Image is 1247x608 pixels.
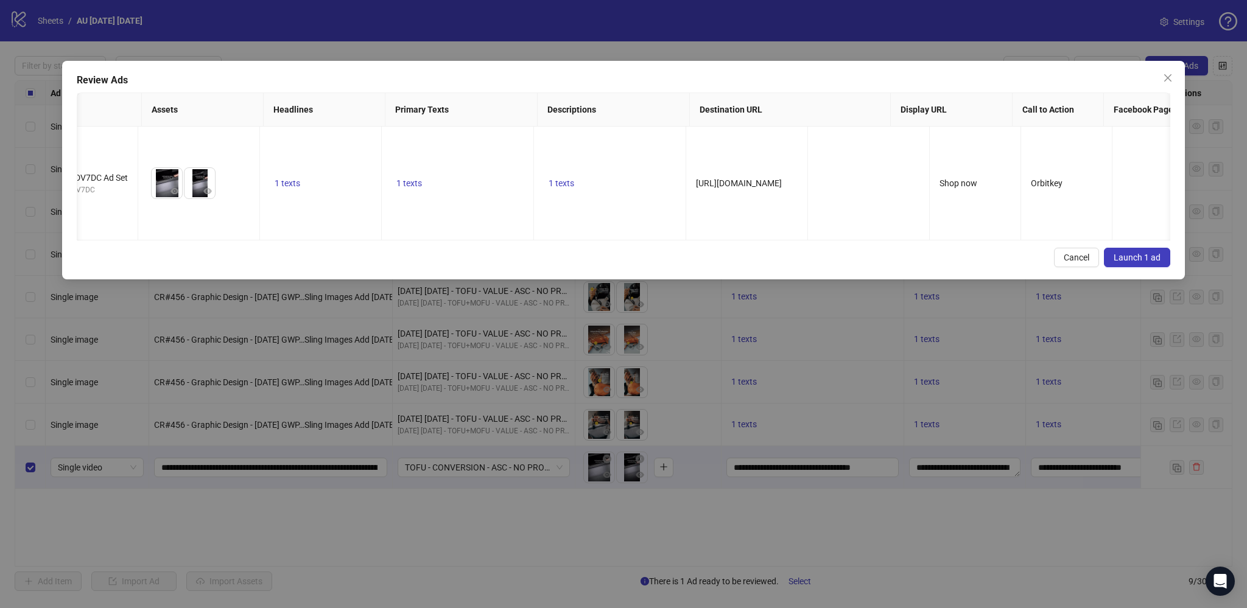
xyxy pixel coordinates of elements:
span: [URL][DOMAIN_NAME] [696,178,782,188]
span: Launch 1 ad [1114,253,1161,262]
img: Asset 1 [152,168,182,198]
th: Headlines [264,93,385,127]
div: Orbitkey [1031,176,1102,190]
th: Display URL [891,93,1013,127]
button: Launch 1 ad [1104,248,1170,267]
span: Cancel [1064,253,1089,262]
th: Assets [142,93,264,127]
button: Preview [167,184,182,198]
img: Asset 2 [184,168,215,198]
span: 1 texts [549,178,574,188]
button: Preview [200,184,215,198]
th: Facebook Page [1104,93,1195,127]
button: 1 texts [270,176,305,190]
span: eye [203,187,212,195]
th: Destination URL [690,93,891,127]
span: eye [170,187,179,195]
th: Call to Action [1013,93,1104,127]
span: close [1163,73,1173,83]
span: Shop now [940,178,977,188]
button: 1 texts [544,176,579,190]
button: Cancel [1054,248,1099,267]
span: 1 texts [396,178,422,188]
th: Descriptions [538,93,690,127]
th: Primary Texts [385,93,538,127]
span: 1 texts [275,178,300,188]
div: Open Intercom Messenger [1206,567,1235,596]
button: Close [1158,68,1178,88]
div: Review Ads [77,73,1170,88]
button: 1 texts [392,176,427,190]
